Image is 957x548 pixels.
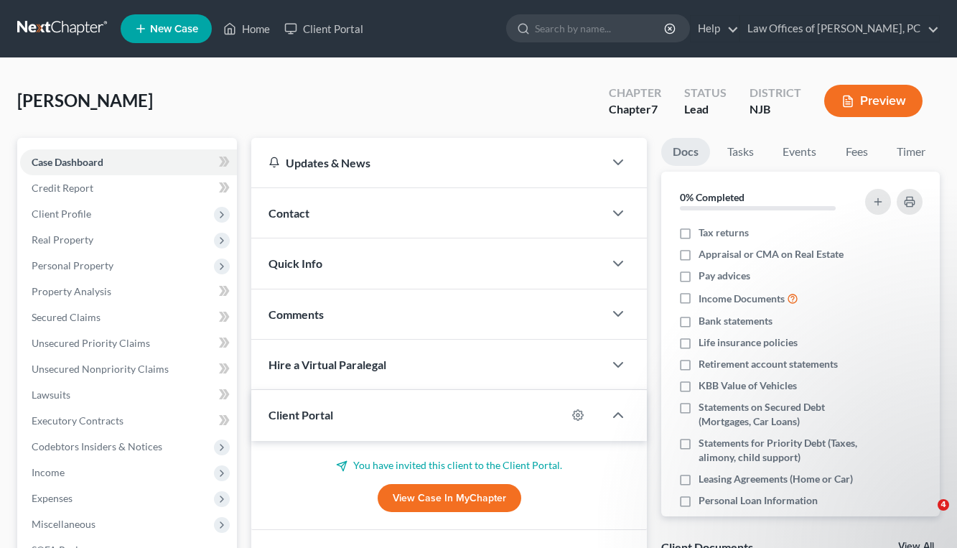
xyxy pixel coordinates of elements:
[32,311,101,323] span: Secured Claims
[32,233,93,246] span: Real Property
[32,414,123,427] span: Executory Contracts
[269,408,333,422] span: Client Portal
[277,16,370,42] a: Client Portal
[699,314,772,328] span: Bank statements
[680,191,744,203] strong: 0% Completed
[609,101,661,118] div: Chapter
[32,337,150,349] span: Unsecured Priority Claims
[269,155,587,170] div: Updates & News
[269,307,324,321] span: Comments
[699,269,750,283] span: Pay advices
[17,90,153,111] span: [PERSON_NAME]
[609,85,661,101] div: Chapter
[824,85,923,117] button: Preview
[216,16,277,42] a: Home
[20,149,237,175] a: Case Dashboard
[716,138,765,166] a: Tasks
[32,259,113,271] span: Personal Property
[699,335,798,350] span: Life insurance policies
[20,356,237,382] a: Unsecured Nonpriority Claims
[378,484,521,513] a: View Case in MyChapter
[32,466,65,478] span: Income
[32,156,103,168] span: Case Dashboard
[691,16,739,42] a: Help
[32,440,162,452] span: Codebtors Insiders & Notices
[661,138,710,166] a: Docs
[20,175,237,201] a: Credit Report
[699,400,858,429] span: Statements on Secured Debt (Mortgages, Car Loans)
[20,305,237,330] a: Secured Claims
[150,24,198,34] span: New Case
[885,138,937,166] a: Timer
[699,226,749,240] span: Tax returns
[32,182,93,194] span: Credit Report
[32,208,91,220] span: Client Profile
[699,247,844,261] span: Appraisal or CMA on Real Estate
[699,379,797,393] span: KBB Value of Vehicles
[20,279,237,305] a: Property Analysis
[908,499,943,534] iframe: Intercom live chat
[699,292,785,306] span: Income Documents
[750,85,801,101] div: District
[684,101,727,118] div: Lead
[32,492,73,504] span: Expenses
[32,389,70,401] span: Lawsuits
[32,285,111,297] span: Property Analysis
[938,499,949,511] span: 4
[699,357,838,371] span: Retirement account statements
[269,358,386,371] span: Hire a Virtual Paralegal
[834,138,879,166] a: Fees
[32,518,95,530] span: Miscellaneous
[684,85,727,101] div: Status
[269,458,630,473] p: You have invited this client to the Client Portal.
[750,101,801,118] div: NJB
[740,16,939,42] a: Law Offices of [PERSON_NAME], PC
[20,382,237,408] a: Lawsuits
[651,102,658,116] span: 7
[32,363,169,375] span: Unsecured Nonpriority Claims
[20,330,237,356] a: Unsecured Priority Claims
[771,138,828,166] a: Events
[269,256,322,270] span: Quick Info
[269,206,309,220] span: Contact
[535,15,666,42] input: Search by name...
[20,408,237,434] a: Executory Contracts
